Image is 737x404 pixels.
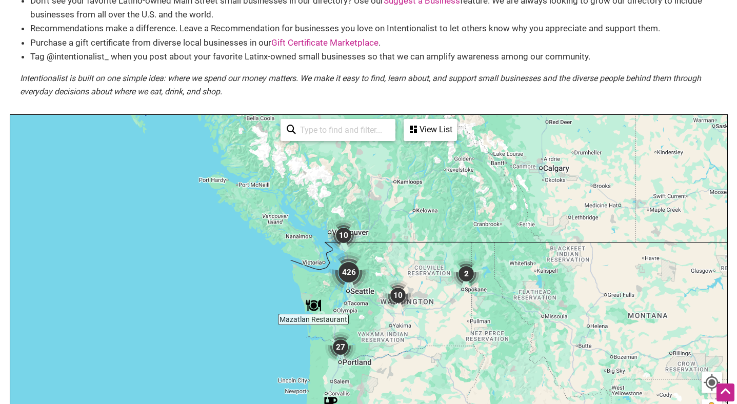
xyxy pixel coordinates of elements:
[325,332,356,362] div: 27
[296,120,389,140] input: Type to find and filter...
[716,383,734,401] div: Scroll Back to Top
[702,372,722,393] button: Your Location
[281,119,395,141] div: Type to search and filter
[30,50,718,64] li: Tag @intentionalist_ when you post about your favorite Latinx-owned small businesses so that we c...
[30,36,718,50] li: Purchase a gift certificate from diverse local businesses in our .
[405,120,456,139] div: View List
[383,280,413,311] div: 10
[30,22,718,35] li: Recommendations make a difference. Leave a Recommendation for businesses you love on Intentionali...
[404,119,457,141] div: See a list of the visible businesses
[328,220,359,251] div: 10
[271,37,379,48] a: Gift Certificate Marketplace
[20,73,701,96] em: Intentionalist is built on one simple idea: where we spend our money matters. We make it easy to ...
[451,258,482,289] div: 2
[306,298,321,313] div: Mazatlan Restaurant
[328,252,369,293] div: 426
